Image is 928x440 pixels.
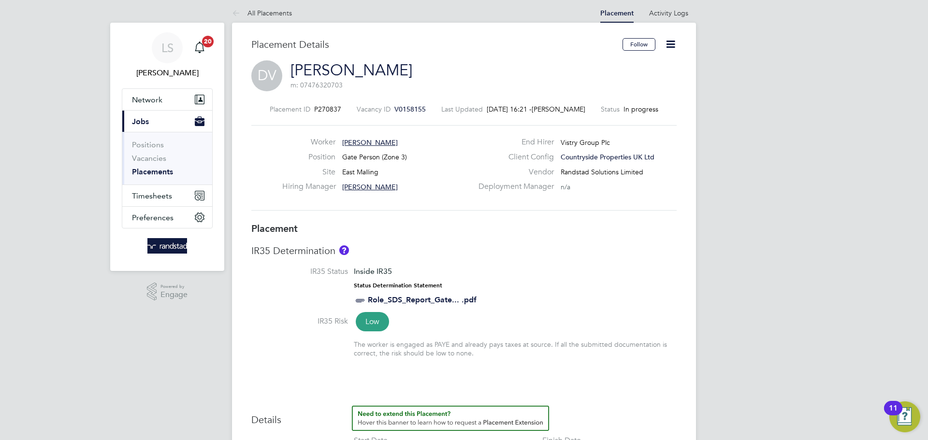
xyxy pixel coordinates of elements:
[342,153,407,161] span: Gate Person (Zone 3)
[487,105,532,114] span: [DATE] 16:21 -
[532,105,585,114] span: [PERSON_NAME]
[889,401,920,432] button: Open Resource Center, 11 new notifications
[251,316,348,326] label: IR35 Risk
[561,183,570,191] span: n/a
[441,105,483,114] label: Last Updated
[122,67,213,79] span: Lewis Saunders
[251,267,348,277] label: IR35 Status
[473,152,554,162] label: Client Config
[282,167,335,177] label: Site
[342,183,398,191] span: [PERSON_NAME]
[251,223,298,234] b: Placement
[132,140,164,149] a: Positions
[473,137,554,147] label: End Hirer
[251,60,282,91] span: DV
[282,182,335,192] label: Hiring Manager
[342,138,398,147] span: [PERSON_NAME]
[147,238,188,254] img: randstad-logo-retina.png
[368,295,477,304] a: Role_SDS_Report_Gate... .pdf
[122,111,212,132] button: Jobs
[290,81,343,89] span: m: 07476320703
[122,185,212,206] button: Timesheets
[161,42,174,54] span: LS
[132,154,166,163] a: Vacancies
[354,267,392,276] span: Inside IR35
[473,182,554,192] label: Deployment Manager
[251,38,615,51] h3: Placement Details
[270,105,310,114] label: Placement ID
[394,105,426,114] span: V0158155
[132,191,172,200] span: Timesheets
[473,167,554,177] label: Vendor
[251,244,677,257] h3: IR35 Determination
[600,9,634,17] a: Placement
[357,105,391,114] label: Vacancy ID
[354,340,677,357] div: The worker is engaged as PAYE and already pays taxes at source. If all the submitted documentatio...
[122,32,213,79] a: LS[PERSON_NAME]
[202,36,214,47] span: 20
[122,238,213,254] a: Go to home page
[147,283,188,301] a: Powered byEngage
[623,105,658,114] span: In progress
[623,38,655,51] button: Follow
[649,9,688,17] a: Activity Logs
[561,138,610,147] span: Vistry Group Plc
[110,23,224,271] nav: Main navigation
[160,291,188,299] span: Engage
[356,312,389,331] span: Low
[352,406,549,431] button: How to extend a Placement?
[601,105,620,114] label: Status
[132,213,174,222] span: Preferences
[122,132,212,185] div: Jobs
[232,9,292,17] a: All Placements
[339,245,349,255] button: About IR35
[160,283,188,291] span: Powered by
[561,168,643,176] span: Randstad Solutions Limited
[342,168,378,176] span: East Malling
[132,117,149,126] span: Jobs
[561,153,654,161] span: Countryside Properties UK Ltd
[122,207,212,228] button: Preferences
[354,282,442,289] strong: Status Determination Statement
[190,32,209,63] a: 20
[132,95,162,104] span: Network
[282,137,335,147] label: Worker
[314,105,341,114] span: P270837
[290,61,412,80] a: [PERSON_NAME]
[132,167,173,176] a: Placements
[122,89,212,110] button: Network
[282,152,335,162] label: Position
[889,408,898,421] div: 11
[251,406,677,426] h3: Details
